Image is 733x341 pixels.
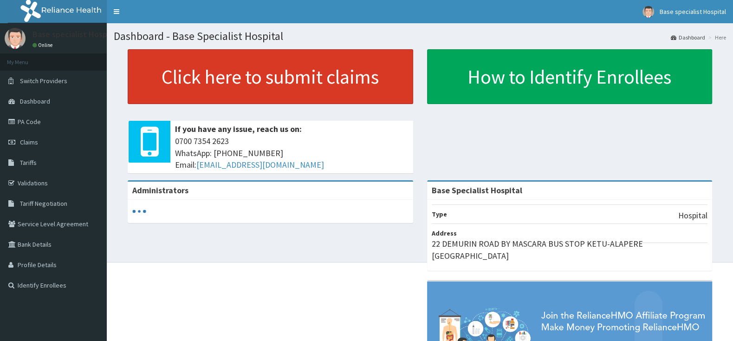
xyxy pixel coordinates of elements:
[432,210,447,218] b: Type
[706,33,726,41] li: Here
[32,30,119,39] p: Base specialist Hospital
[20,97,50,105] span: Dashboard
[20,138,38,146] span: Claims
[432,185,522,196] strong: Base Specialist Hospital
[32,42,55,48] a: Online
[671,33,705,41] a: Dashboard
[642,6,654,18] img: User Image
[20,158,37,167] span: Tariffs
[175,124,302,134] b: If you have any issue, reach us on:
[175,135,409,171] span: 0700 7354 2623 WhatsApp: [PHONE_NUMBER] Email:
[132,204,146,218] svg: audio-loading
[20,77,67,85] span: Switch Providers
[5,28,26,49] img: User Image
[20,199,67,208] span: Tariff Negotiation
[427,49,713,104] a: How to Identify Enrollees
[660,7,726,16] span: Base specialist Hospital
[432,238,708,262] p: 22 DEMURIN ROAD BY MASCARA BUS STOP KETU-ALAPERE [GEOGRAPHIC_DATA]
[128,49,413,104] a: Click here to submit claims
[114,30,726,42] h1: Dashboard - Base Specialist Hospital
[196,159,324,170] a: [EMAIL_ADDRESS][DOMAIN_NAME]
[678,210,707,222] p: Hospital
[432,229,457,237] b: Address
[132,185,188,196] b: Administrators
